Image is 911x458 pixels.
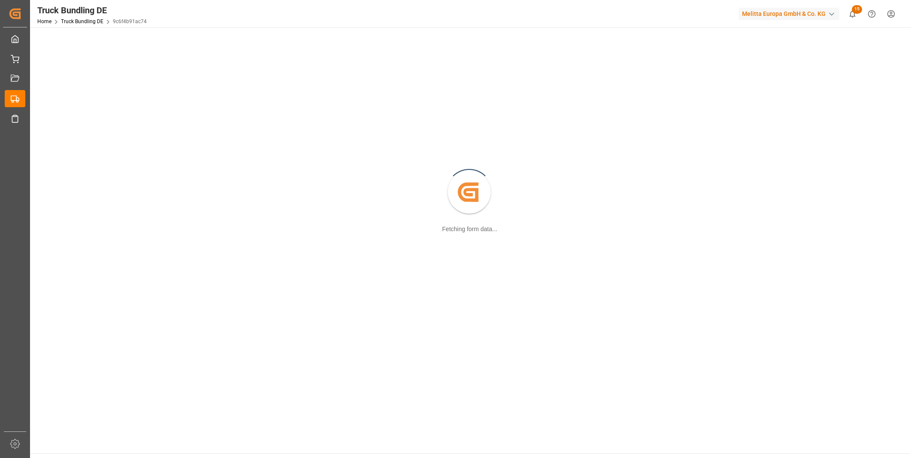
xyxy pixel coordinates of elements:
[862,4,881,24] button: Help Center
[37,18,51,24] a: Home
[61,18,103,24] a: Truck Bundling DE
[37,4,147,17] div: Truck Bundling DE
[739,8,839,20] div: Melitta Europa GmbH & Co. KG
[442,225,497,234] div: Fetching form data...
[843,4,862,24] button: show 15 new notifications
[852,5,862,14] span: 15
[739,6,843,22] button: Melitta Europa GmbH & Co. KG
